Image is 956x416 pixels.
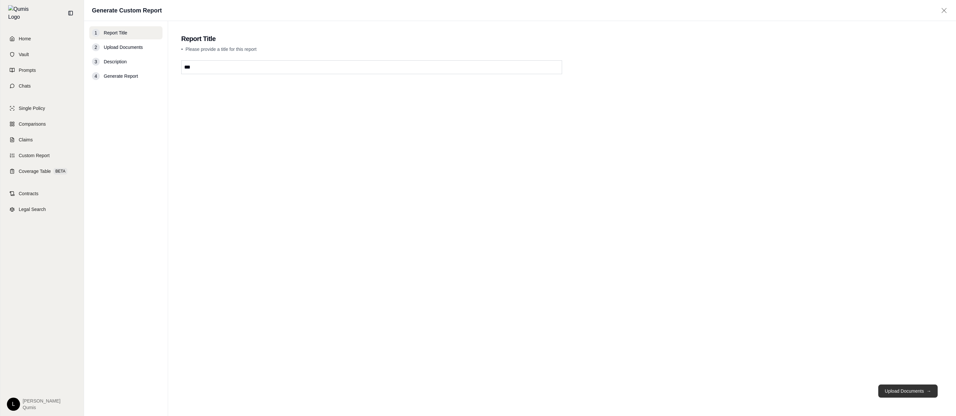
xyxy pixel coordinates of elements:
span: Qumis [23,404,60,411]
span: Comparisons [19,121,46,127]
span: Please provide a title for this report [185,47,256,52]
span: Single Policy [19,105,45,112]
a: Contracts [4,186,80,201]
a: Home [4,31,80,46]
span: Claims [19,136,33,143]
h2: Report Title [181,34,943,43]
span: Description [104,58,127,65]
a: Vault [4,47,80,62]
span: Chats [19,83,31,89]
span: BETA [54,168,67,175]
button: Collapse sidebar [65,8,76,18]
div: 1 [92,29,100,37]
span: • [181,47,183,52]
span: Home [19,35,31,42]
a: Comparisons [4,117,80,131]
span: Custom Report [19,152,50,159]
span: Report Title [104,30,127,36]
a: Custom Report [4,148,80,163]
span: Vault [19,51,29,58]
a: Prompts [4,63,80,77]
span: Coverage Table [19,168,51,175]
span: Prompts [19,67,36,73]
span: Contracts [19,190,38,197]
div: 2 [92,43,100,51]
span: [PERSON_NAME] [23,398,60,404]
span: Upload Documents [104,44,143,51]
h1: Generate Custom Report [92,6,162,15]
a: Legal Search [4,202,80,217]
span: Generate Report [104,73,138,79]
div: L [7,398,20,411]
span: Legal Search [19,206,46,213]
img: Qumis Logo [8,5,33,21]
a: Single Policy [4,101,80,115]
div: 4 [92,72,100,80]
span: → [926,388,931,394]
a: Chats [4,79,80,93]
button: Upload Documents→ [878,385,938,398]
a: Claims [4,133,80,147]
div: 3 [92,58,100,66]
a: Coverage TableBETA [4,164,80,178]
